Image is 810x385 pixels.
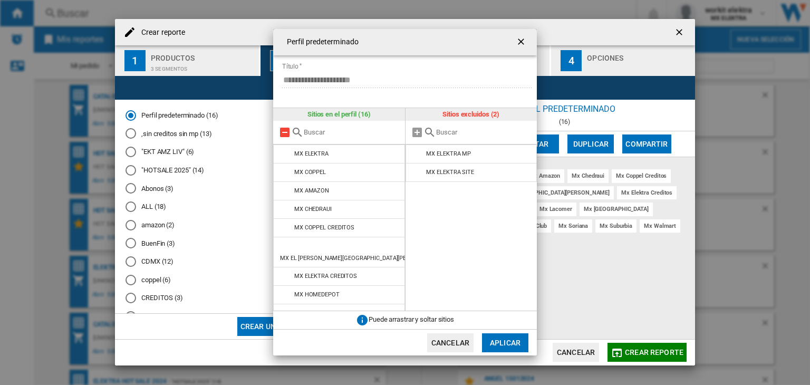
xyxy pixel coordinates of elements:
[369,316,454,324] span: Puede arrastrar y soltar sitios
[280,255,442,262] div: MX EL [PERSON_NAME][GEOGRAPHIC_DATA][PERSON_NAME]
[436,128,532,136] input: Buscar
[278,126,291,139] md-icon: Quitar todo
[516,36,528,49] ng-md-icon: getI18NText('BUTTONS.CLOSE_DIALOG')
[426,150,471,157] div: MX ELEKTRA MP
[426,169,474,176] div: MX ELEKTRA SITE
[273,108,405,121] div: Sitios en el perfil (16)
[294,224,354,231] div: MX COPPEL CREDITOS
[406,108,537,121] div: Sitios excluidos (2)
[411,126,423,139] md-icon: Añadir todos
[294,187,329,194] div: MX AMAZON
[294,310,325,316] div: MX ITALIKA
[294,169,326,176] div: MX COPPEL
[427,333,474,352] button: Cancelar
[482,333,528,352] button: Aplicar
[294,150,329,157] div: MX ELEKTRA
[282,37,359,47] h4: Perfil predeterminado
[294,291,340,298] div: MX HOMEDEPOT
[294,273,357,280] div: MX ELEKTRA CREDITOS
[512,32,533,53] button: getI18NText('BUTTONS.CLOSE_DIALOG')
[304,128,400,136] input: Buscar
[294,206,332,213] div: MX CHEDRAUI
